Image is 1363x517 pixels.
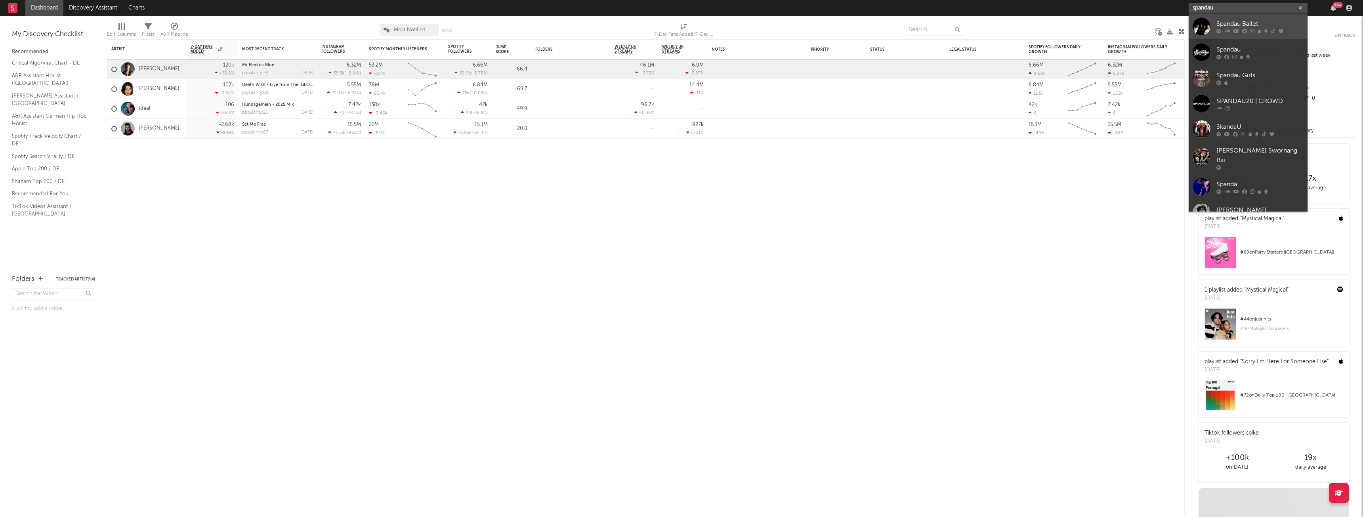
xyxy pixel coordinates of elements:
a: #44onjust hits2.97Mplaylist followers [1199,308,1349,346]
div: 38M [369,82,379,88]
div: 42k [1029,102,1037,107]
div: # 44 on just hits [1240,315,1343,324]
div: 5.55M [347,82,361,88]
div: Death Wish - Live from The O2 Arena [242,83,313,87]
span: +4.97 % [344,91,360,95]
div: +3.75 % [635,71,654,76]
div: Edit Columns [107,30,136,39]
div: 120k [223,63,234,68]
a: Death Wish - Live from The [GEOGRAPHIC_DATA] [242,83,344,87]
a: #72onDaily Top 100: [GEOGRAPHIC_DATA] [1199,380,1349,417]
div: playlist added [1205,358,1329,366]
div: -0.94 % [215,90,234,95]
div: 22M [369,122,379,127]
span: 7-Day Fans Added [191,44,216,54]
div: -3.46k [369,111,388,116]
div: 17 x [1274,174,1347,183]
div: -5.87 % [685,71,704,76]
span: -48.5 % [346,111,360,115]
div: daily average [1274,183,1347,193]
div: Filters [142,30,155,39]
svg: Chart title [1064,79,1100,99]
div: 42k [479,102,488,107]
a: Spandau Girls [1189,65,1308,91]
span: 35.3k [334,71,344,76]
div: Spotify Followers Daily Growth [1029,45,1088,54]
div: Spotify Monthly Listeners [369,47,428,52]
div: Notes [712,47,791,52]
div: 15.5M [347,122,361,127]
button: Save [442,29,452,33]
div: Folders [12,275,34,284]
div: +100k [1201,453,1274,463]
span: -3.56k [458,131,472,135]
button: Tracked Artists(4) [56,277,95,281]
svg: Chart title [405,119,440,139]
div: Hundsgemein - 2025 Mix [242,103,313,107]
div: -154k [369,71,386,76]
div: [DATE] [300,111,313,115]
div: popularity: 62 [242,91,268,95]
div: 15.5M [1108,122,1121,127]
div: Click to add a folder. [12,304,95,313]
div: ( ) [453,130,488,135]
button: 99+ [1331,5,1336,11]
div: -11 % [690,90,704,95]
div: ( ) [327,90,361,95]
a: [PERSON_NAME] [139,86,179,92]
div: 1.58k [1108,91,1124,96]
div: 53.2M [369,63,383,68]
div: Spandau Ballet [1216,19,1304,29]
svg: Chart title [1143,79,1179,99]
div: 6.9M [692,63,704,68]
a: [PERSON_NAME] Assistant / [GEOGRAPHIC_DATA] [12,92,87,108]
span: +2.1k % [346,71,360,76]
div: SkandaU [1216,122,1304,132]
div: -- [1302,83,1355,93]
span: 59.9k [460,71,471,76]
div: Tiktok followers spike [1205,429,1259,437]
div: popularity: 67 [242,130,268,135]
div: [DATE] [300,71,313,75]
div: 6.32M [347,63,361,68]
div: -521k [369,130,385,135]
div: Jump Score [496,45,515,54]
div: [PERSON_NAME] [1216,205,1304,215]
svg: Chart title [1064,99,1100,119]
div: 83.4k [369,91,386,96]
span: Most Notified [394,27,426,32]
div: # 89 on Party Starters ([GEOGRAPHIC_DATA]) [1240,248,1343,257]
div: ( ) [328,71,361,76]
div: [DATE] [300,91,313,95]
a: "Mystical Magical" [1240,216,1284,221]
div: My Discovery Checklist [12,30,95,39]
div: ( ) [334,110,361,115]
svg: Chart title [405,99,440,119]
div: 107k [223,82,234,88]
span: 50 [339,111,344,115]
a: TikTok Videos Assistant / [GEOGRAPHIC_DATA] [12,202,87,218]
div: 69.7 [496,84,527,94]
span: 43 [466,111,471,115]
div: 2.97M playlist followers [1240,324,1343,334]
div: 6.66M [1029,63,1044,68]
div: Filters [142,20,155,43]
a: Spotify Track Velocity Chart / DE [12,132,87,148]
a: Recommended For You [12,189,87,198]
div: Artist [111,47,171,52]
svg: Chart title [1064,59,1100,79]
a: Hundsgemein - 2025 Mix [242,103,294,107]
svg: Chart title [1064,119,1100,139]
div: Most Recent Track [242,47,302,52]
div: 6.84M [473,82,488,88]
a: Ideal [139,105,150,112]
div: Recommended [12,47,95,57]
a: Critical Algo/Viral Chart - DE [12,59,87,67]
div: -809 % [216,130,234,135]
a: A&R Assistant Hotlist ([GEOGRAPHIC_DATA]) [12,71,87,88]
div: A&R Pipeline [160,30,188,39]
div: ( ) [328,130,361,135]
div: Spotify Followers [448,44,476,54]
div: 7.42k [348,102,361,107]
a: Set Me Free [242,122,266,127]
